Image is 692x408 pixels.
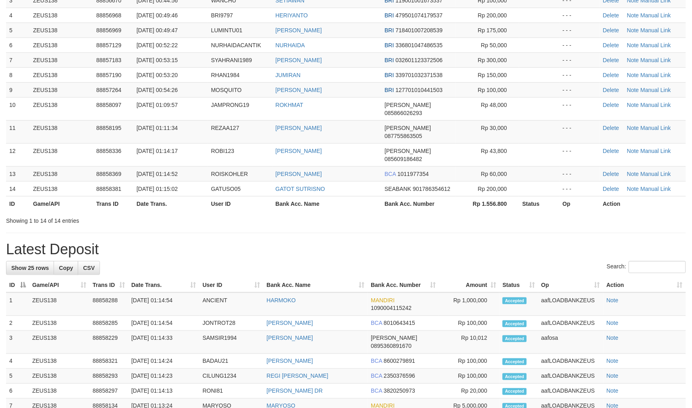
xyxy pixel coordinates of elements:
[199,331,264,354] td: SAMSIR1994
[439,384,499,399] td: Rp 20,000
[439,369,499,384] td: Rp 100,000
[128,369,199,384] td: [DATE] 01:14:23
[11,265,49,271] span: Show 25 rows
[96,125,121,131] span: 88858195
[603,87,619,93] a: Delete
[78,261,100,275] a: CSV
[211,72,240,78] span: RHAN1984
[384,12,394,19] span: BRI
[276,125,322,131] a: [PERSON_NAME]
[199,293,264,316] td: ANCIENT
[211,102,249,108] span: JAMPRONG19
[641,57,671,63] a: Manual Link
[603,12,619,19] a: Delete
[384,72,394,78] span: BRI
[627,171,639,177] a: Note
[641,148,671,154] a: Manual Link
[396,57,443,63] span: Copy 032601123372506 to clipboard
[478,72,507,78] span: Rp 150,000
[30,23,93,38] td: ZEUS138
[96,102,121,108] span: 88858097
[641,12,671,19] a: Manual Link
[276,186,325,192] a: GATOT SUTRISNO
[396,27,443,33] span: Copy 718401007208539 to clipboard
[96,148,121,154] span: 88858336
[199,384,264,399] td: RONI81
[603,171,619,177] a: Delete
[481,125,507,131] span: Rp 30,000
[384,110,422,116] span: Copy 085866026293 to clipboard
[603,27,619,33] a: Delete
[503,297,527,304] span: Accepted
[6,23,30,38] td: 5
[641,125,671,131] a: Manual Link
[211,125,239,131] span: REZAA127
[559,181,600,196] td: - - -
[519,196,559,211] th: Status
[276,42,305,48] a: NURHAIDA
[641,171,671,177] a: Manual Link
[603,42,619,48] a: Delete
[627,57,639,63] a: Note
[396,42,443,48] span: Copy 336801047486535 to clipboard
[478,87,507,93] span: Rp 100,000
[384,171,396,177] span: BCA
[83,265,95,271] span: CSV
[211,186,241,192] span: GATUSO05
[29,293,89,316] td: ZEUS138
[384,87,394,93] span: BRI
[29,278,89,293] th: Game/API: activate to sort column ascending
[276,102,303,108] a: ROKHMAT
[30,166,93,181] td: ZEUS138
[627,148,639,154] a: Note
[89,316,128,331] td: 88858285
[211,171,248,177] span: ROISKOHLER
[384,373,415,379] span: Copy 2350376596 to clipboard
[603,278,686,293] th: Action: activate to sort column ascending
[559,52,600,67] td: - - -
[384,186,411,192] span: SEABANK
[384,320,415,326] span: Copy 8010643415 to clipboard
[6,384,29,399] td: 6
[559,97,600,120] td: - - -
[137,12,178,19] span: [DATE] 00:49:46
[607,388,619,394] a: Note
[384,133,422,139] span: Copy 087755863505 to clipboard
[384,388,415,394] span: Copy 3820250973 to clipboard
[6,278,29,293] th: ID: activate to sort column descending
[641,186,671,192] a: Manual Link
[481,102,507,108] span: Rp 48,000
[276,27,322,33] a: [PERSON_NAME]
[6,293,29,316] td: 1
[603,148,619,154] a: Delete
[538,278,603,293] th: Op: activate to sort column ascending
[603,125,619,131] a: Delete
[96,12,121,19] span: 88856968
[559,82,600,97] td: - - -
[267,388,323,394] a: [PERSON_NAME] DR
[54,261,78,275] a: Copy
[267,297,296,303] a: HARMOKO
[6,67,30,82] td: 8
[199,354,264,369] td: BADAU21
[538,369,603,384] td: aafLOADBANKZEUS
[607,373,619,379] a: Note
[208,196,272,211] th: User ID
[371,320,382,326] span: BCA
[89,331,128,354] td: 88858229
[6,97,30,120] td: 10
[137,42,178,48] span: [DATE] 00:52:22
[6,241,686,257] h1: Latest Deposit
[137,102,178,108] span: [DATE] 01:09:57
[267,373,328,379] a: REGI [PERSON_NAME]
[276,72,301,78] a: JUMIRAN
[211,42,261,48] span: NURHAIDACANTIK
[276,57,322,63] a: [PERSON_NAME]
[29,369,89,384] td: ZEUS138
[481,148,507,154] span: Rp 43,800
[30,8,93,23] td: ZEUS138
[89,278,128,293] th: Trans ID: activate to sort column ascending
[397,171,429,177] span: Copy 1011977354 to clipboard
[371,388,382,394] span: BCA
[276,148,322,154] a: [PERSON_NAME]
